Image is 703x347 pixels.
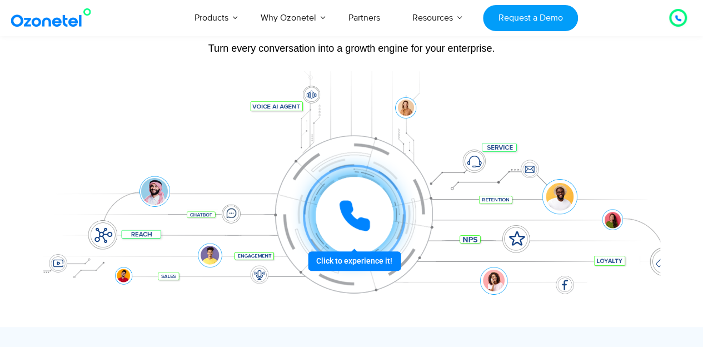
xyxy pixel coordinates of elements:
a: Request a Demo [483,5,578,31]
div: Turn every conversation into a growth engine for your enterprise. [43,42,660,54]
